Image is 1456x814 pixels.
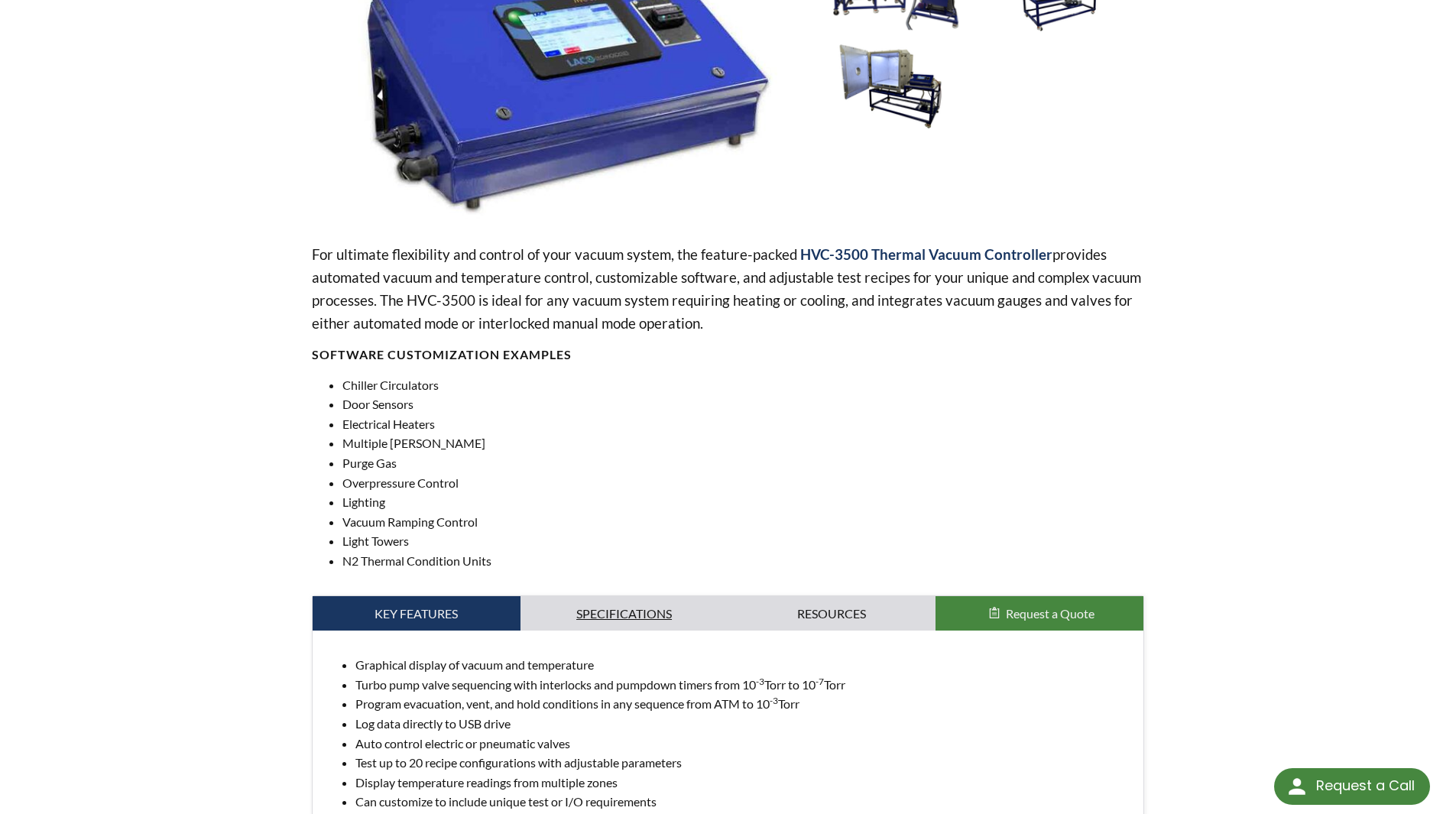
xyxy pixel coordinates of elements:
[355,773,1132,793] li: Display temperature readings from multiple zones
[355,694,1132,714] li: Program evacuation, vent, and hold conditions in any sequence from ATM to 10 Torr
[1006,606,1094,621] span: Request a Quote
[342,453,1145,473] li: Purge Gas
[770,695,778,706] sup: -3
[355,792,1132,812] li: Can customize to include unique test or I/O requirements
[811,41,970,130] img: HVC-3500 in Cube Chamber System, open door
[342,551,1145,571] li: N2 Thermal Condition Units
[355,753,1132,773] li: Test up to 20 recipe configurations with adjustable parameters
[355,714,1132,734] li: Log data directly to USB drive
[355,734,1132,754] li: Auto control electric or pneumatic valves
[355,675,1132,695] li: Turbo pump valve sequencing with interlocks and pumpdown timers from 10 Torr to 10 Torr
[342,375,1145,395] li: Chiller Circulators
[342,531,1145,551] li: Light Towers
[728,596,936,631] a: Resources
[1316,768,1415,803] div: Request a Call
[313,596,520,631] a: Key Features
[312,347,1145,363] h4: SOFTWARE CUSTOMIZATION EXAMPLES
[936,596,1143,631] button: Request a Quote
[816,676,824,687] sup: -7
[312,243,1145,335] p: For ultimate flexibility and control of your vacuum system, the feature-packed provides automated...
[342,414,1145,434] li: Electrical Heaters
[342,433,1145,453] li: Multiple [PERSON_NAME]
[520,596,728,631] a: Specifications
[756,676,764,687] sup: -3
[342,512,1145,532] li: Vacuum Ramping Control
[355,655,1132,675] li: Graphical display of vacuum and temperature
[1285,774,1309,799] img: round button
[800,245,1052,263] strong: HVC-3500 Thermal Vacuum Controller
[1274,768,1430,805] div: Request a Call
[342,492,1145,512] li: Lighting
[342,473,1145,493] li: Overpressure Control
[342,394,1145,414] li: Door Sensors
